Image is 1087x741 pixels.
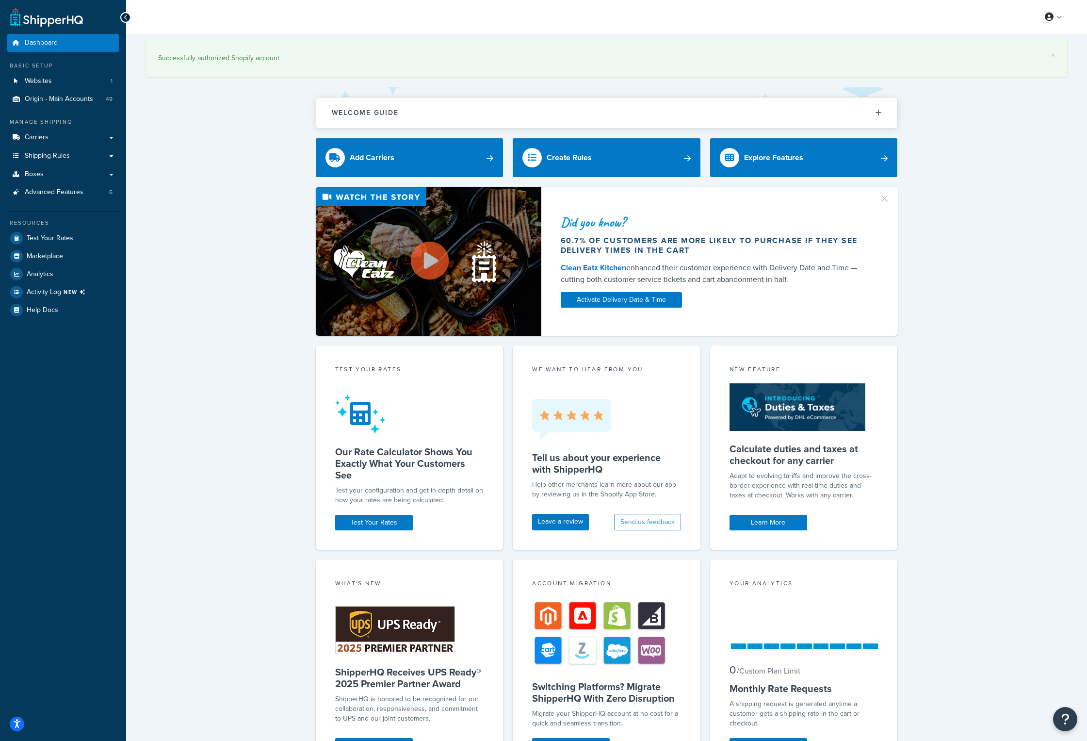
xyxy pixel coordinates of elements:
div: Basic Setup [7,62,119,70]
a: Marketplace [7,247,119,265]
li: Origin - Main Accounts [7,90,119,108]
div: Create Rules [547,151,592,165]
span: Help Docs [27,306,58,314]
span: NEW [64,288,89,296]
div: Successfully authorized Shopify account [158,51,1055,65]
a: Add Carriers [316,138,503,177]
a: Clean Eatz Kitchen [561,262,626,273]
h5: ShipperHQ Receives UPS Ready® 2025 Premier Partner Award [335,666,484,690]
a: Shipping Rules [7,147,119,165]
span: 1 [111,77,113,85]
h2: Welcome Guide [332,109,399,116]
span: Dashboard [25,39,58,47]
span: Carriers [25,133,49,142]
span: Analytics [27,270,53,279]
h5: Our Rate Calculator Shows You Exactly What Your Customers See [335,446,484,481]
p: we want to hear from you [532,365,681,374]
div: Resources [7,219,119,227]
span: Origin - Main Accounts [25,95,93,103]
a: × [1051,51,1055,59]
a: Analytics [7,265,119,283]
button: Welcome Guide [316,98,897,128]
span: Websites [25,77,52,85]
div: Explore Features [744,151,803,165]
a: Origin - Main Accounts49 [7,90,119,108]
span: 49 [106,95,113,103]
a: Websites1 [7,72,119,90]
span: 0 [730,662,736,678]
a: Help Docs [7,301,119,319]
button: Open Resource Center [1053,707,1077,731]
a: Boxes [7,165,119,183]
small: / Custom Plan Limit [737,665,800,676]
span: Advanced Features [25,188,83,197]
h5: Switching Platforms? Migrate ShipperHQ With Zero Disruption [532,681,681,704]
a: Learn More [730,515,807,530]
a: Activity LogNEW [7,283,119,301]
a: Leave a review [532,514,589,530]
div: New Feature [730,365,878,376]
li: Advanced Features [7,183,119,201]
a: Dashboard [7,34,119,52]
a: Explore Features [710,138,898,177]
div: A shipping request is generated anytime a customer gets a shipping rate in the cart or checkout. [730,699,878,728]
div: What's New [335,579,484,590]
span: Marketplace [27,252,63,261]
div: Account Migration [532,579,681,590]
div: 60.7% of customers are more likely to purchase if they see delivery times in the cart [561,236,867,255]
p: Help other merchants learn more about our app by reviewing us in the Shopify App Store. [532,480,681,499]
div: Manage Shipping [7,118,119,126]
button: Send us feedback [614,514,681,530]
span: Activity Log [27,286,89,298]
a: Create Rules [513,138,700,177]
span: Shipping Rules [25,152,70,160]
p: Adapt to evolving tariffs and improve the cross-border experience with real-time duties and taxes... [730,471,878,500]
li: [object Object] [7,283,119,301]
h5: Tell us about your experience with ShipperHQ [532,452,681,475]
div: Did you know? [561,215,867,229]
div: Test your configuration and get in-depth detail on how your rates are being calculated. [335,486,484,505]
a: Carriers [7,129,119,147]
span: Test Your Rates [27,234,73,243]
li: Websites [7,72,119,90]
span: 6 [109,188,113,197]
div: Add Carriers [350,151,394,165]
h5: Calculate duties and taxes at checkout for any carrier [730,443,878,466]
span: Boxes [25,170,44,179]
div: Test your rates [335,365,484,376]
h5: Monthly Rate Requests [730,683,878,694]
a: Activate Delivery Date & Time [561,292,682,308]
div: Your Analytics [730,579,878,590]
div: enhanced their customer experience with Delivery Date and Time — cutting both customer service ti... [561,262,867,285]
img: Video thumbnail [316,187,541,336]
p: ShipperHQ is honored to be recognized for our collaboration, responsiveness, and commitment to UP... [335,694,484,724]
a: Test Your Rates [7,230,119,247]
div: Migrate your ShipperHQ account at no cost for a quick and seamless transition. [532,709,681,728]
a: Test Your Rates [335,515,413,530]
a: Advanced Features6 [7,183,119,201]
